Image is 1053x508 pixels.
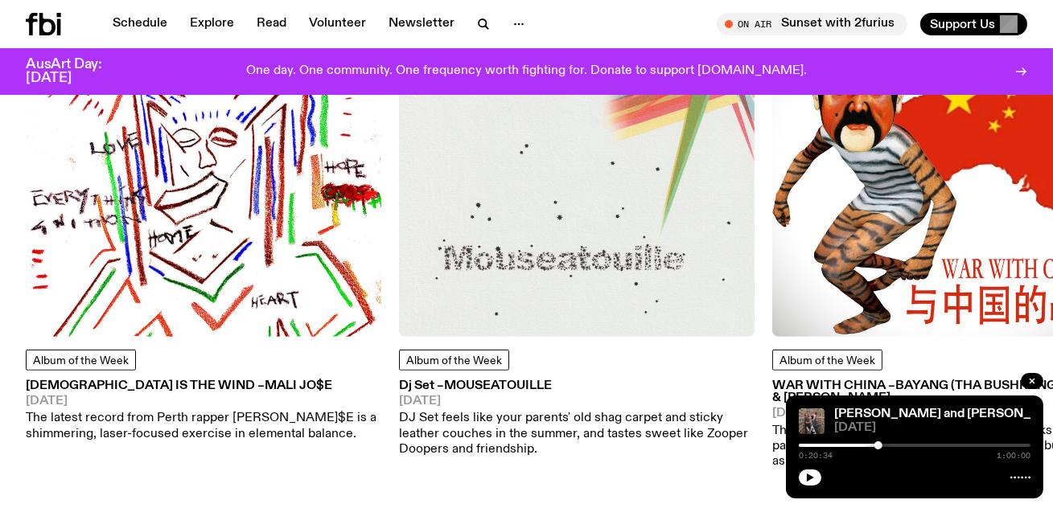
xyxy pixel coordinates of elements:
[299,13,376,35] a: Volunteer
[26,411,381,441] p: The latest record from Perth rapper [PERSON_NAME]$E is a shimmering, laser-focused exercise in el...
[997,452,1030,460] span: 1:00:00
[799,452,833,460] span: 0:20:34
[26,380,381,392] h3: [DEMOGRAPHIC_DATA] IS THE WIND –
[834,422,1030,434] span: [DATE]
[444,379,552,392] span: Mouseatouille
[246,64,807,79] p: One day. One community. One frequency worth fighting for. Donate to support [DOMAIN_NAME].
[406,355,502,367] span: Album of the Week
[33,355,129,367] span: Album of the Week
[265,379,332,392] span: MALI JO$E
[920,13,1027,35] button: Support Us
[103,13,177,35] a: Schedule
[399,350,509,371] a: Album of the Week
[399,411,755,457] p: DJ Set feels like your parents' old shag carpet and sticky leather couches in the summer, and tas...
[180,13,244,35] a: Explore
[399,395,755,408] span: [DATE]
[26,380,381,442] a: [DEMOGRAPHIC_DATA] IS THE WIND –MALI JO$E[DATE]The latest record from Perth rapper [PERSON_NAME]$...
[399,380,755,392] h3: Dj Set –
[26,395,381,408] span: [DATE]
[26,58,129,85] h3: AusArt Day: [DATE]
[779,355,875,367] span: Album of the Week
[26,350,136,371] a: Album of the Week
[399,380,755,457] a: Dj Set –Mouseatouille[DATE]DJ Set feels like your parents' old shag carpet and sticky leather cou...
[717,13,907,35] button: On AirSunset with 2furius
[247,13,296,35] a: Read
[772,350,882,371] a: Album of the Week
[379,13,464,35] a: Newsletter
[930,17,995,31] span: Support Us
